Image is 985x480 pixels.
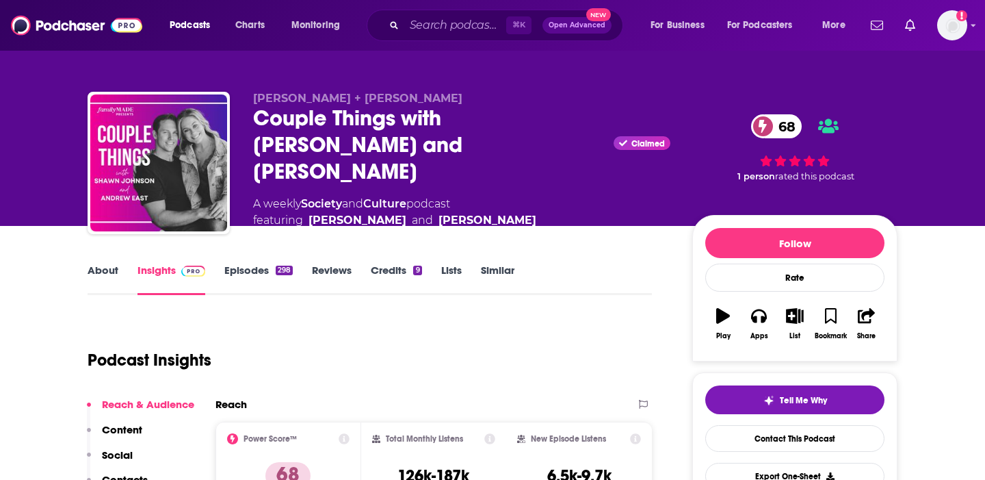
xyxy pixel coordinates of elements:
div: 9 [413,266,421,275]
button: Play [705,299,741,349]
img: tell me why sparkle [763,395,774,406]
a: Society [301,197,342,210]
span: More [822,16,845,35]
p: Reach & Audience [102,398,194,411]
img: User Profile [937,10,967,40]
img: Couple Things with Shawn and Andrew [90,94,227,231]
span: Claimed [631,140,665,147]
span: ⌘ K [506,16,531,34]
span: [PERSON_NAME] + [PERSON_NAME] [253,92,462,105]
a: Similar [481,264,514,295]
h2: Reach [215,398,247,411]
span: rated this podcast [775,171,854,181]
button: open menu [160,14,228,36]
span: and [342,197,363,210]
h2: New Episode Listens [531,434,606,444]
p: Social [102,449,133,462]
a: Show notifications dropdown [899,14,921,37]
svg: Add a profile image [956,10,967,21]
input: Search podcasts, credits, & more... [404,14,506,36]
a: Reviews [312,264,352,295]
a: About [88,264,118,295]
button: Open AdvancedNew [542,17,612,34]
p: Content [102,423,142,436]
div: Play [716,332,731,340]
button: tell me why sparkleTell Me Why [705,386,884,414]
span: For Podcasters [727,16,793,35]
img: Podchaser - Follow, Share and Rate Podcasts [11,12,142,38]
span: Open Advanced [549,22,605,29]
div: Apps [750,332,768,340]
h1: Podcast Insights [88,350,211,370]
a: Show notifications dropdown [865,14,889,37]
span: Charts [235,16,265,35]
button: open menu [718,14,813,36]
h2: Total Monthly Listens [386,434,463,444]
a: Charts [226,14,273,36]
a: Contact This Podcast [705,425,884,452]
div: 68 1 personrated this podcast [692,92,897,204]
button: Bookmark [813,299,848,349]
span: For Business [651,16,705,35]
span: featuring [253,212,536,229]
div: 298 [276,266,293,275]
span: Tell Me Why [780,395,827,406]
a: Andrew East [438,212,536,229]
button: open menu [282,14,358,36]
div: Bookmark [815,332,847,340]
h2: Power Score™ [244,434,297,444]
button: Social [87,449,133,474]
div: Search podcasts, credits, & more... [380,10,636,41]
button: Follow [705,228,884,258]
span: Podcasts [170,16,210,35]
button: Show profile menu [937,10,967,40]
div: Share [857,332,876,340]
a: 68 [751,114,802,138]
img: Podchaser Pro [181,266,205,277]
span: and [412,212,433,229]
span: Logged in as megcassidy [937,10,967,40]
button: Reach & Audience [87,398,194,423]
div: Rate [705,264,884,292]
a: Episodes298 [224,264,293,295]
button: open menu [813,14,863,36]
a: InsightsPodchaser Pro [137,264,205,295]
a: Culture [363,197,406,210]
button: Content [87,423,142,449]
span: New [586,8,611,21]
a: Credits9 [371,264,421,295]
button: Share [849,299,884,349]
div: List [789,332,800,340]
button: Apps [741,299,776,349]
div: A weekly podcast [253,196,536,229]
span: 1 person [737,171,775,181]
button: open menu [641,14,722,36]
span: 68 [765,114,802,138]
span: Monitoring [291,16,340,35]
button: List [777,299,813,349]
a: Shawn Johnson [308,212,406,229]
a: Lists [441,264,462,295]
